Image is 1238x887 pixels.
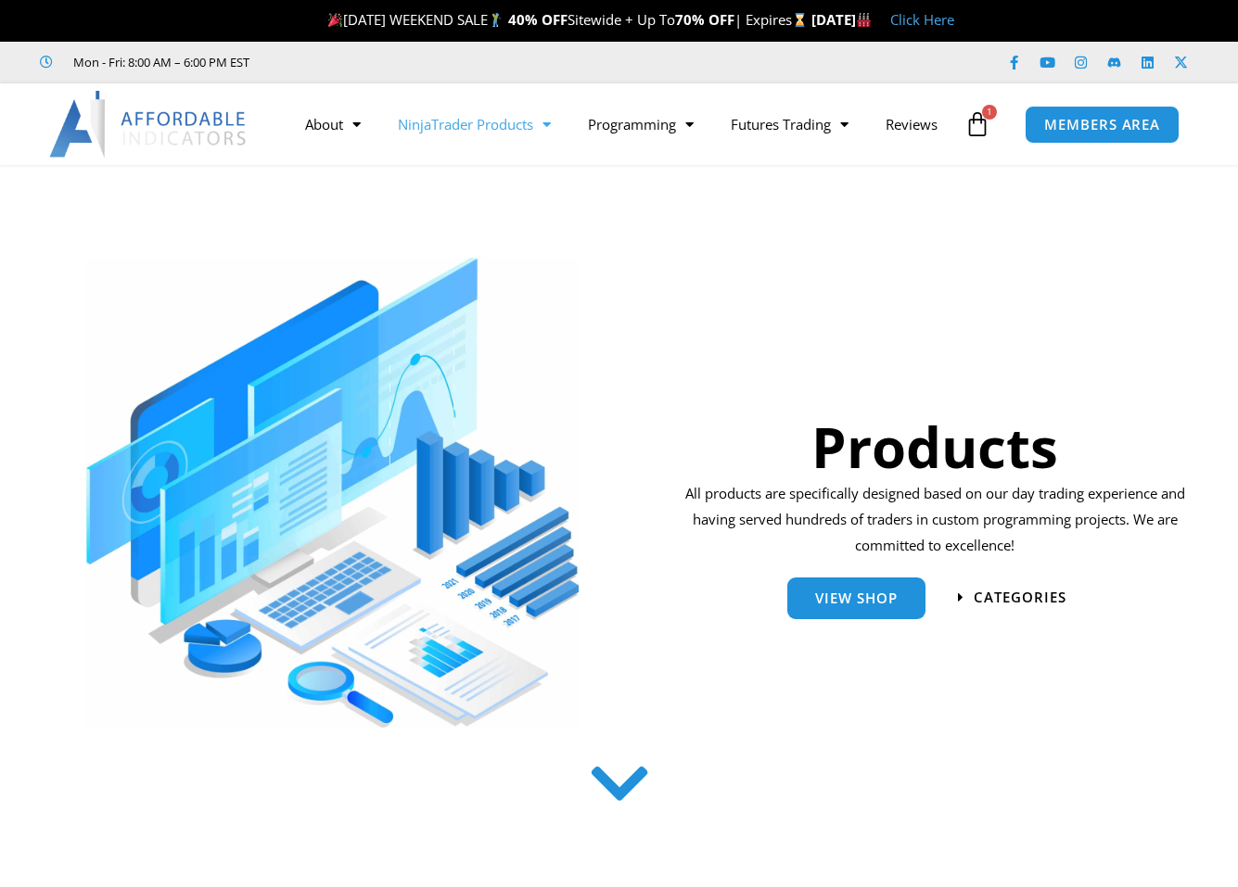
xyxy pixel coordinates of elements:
a: View Shop [787,577,925,619]
span: Mon - Fri: 8:00 AM – 6:00 PM EST [69,51,249,73]
a: NinjaTrader Products [379,103,569,146]
a: Programming [569,103,712,146]
img: ProductsSection scaled | Affordable Indicators – NinjaTrader [86,258,579,728]
img: 🏌️‍♂️ [489,13,503,27]
a: 1 [937,97,1018,151]
a: Futures Trading [712,103,867,146]
span: View Shop [815,591,898,605]
strong: 40% OFF [508,10,568,29]
img: 🎉 [328,13,342,27]
img: ⌛ [793,13,807,27]
span: [DATE] WEEKEND SALE Sitewide + Up To | Expires [324,10,810,29]
span: MEMBERS AREA [1044,118,1160,132]
span: categories [974,590,1066,604]
strong: 70% OFF [675,10,734,29]
img: 🏭 [857,13,871,27]
iframe: Customer reviews powered by Trustpilot [275,53,554,71]
strong: [DATE] [811,10,872,29]
img: LogoAI | Affordable Indicators – NinjaTrader [49,91,249,158]
a: MEMBERS AREA [1025,106,1180,144]
a: About [287,103,379,146]
a: Click Here [890,10,954,29]
nav: Menu [287,103,960,146]
p: All products are specifically designed based on our day trading experience and having served hund... [679,481,1192,559]
span: 1 [982,105,997,120]
a: categories [958,590,1066,604]
h1: Products [679,408,1192,486]
a: Reviews [867,103,956,146]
